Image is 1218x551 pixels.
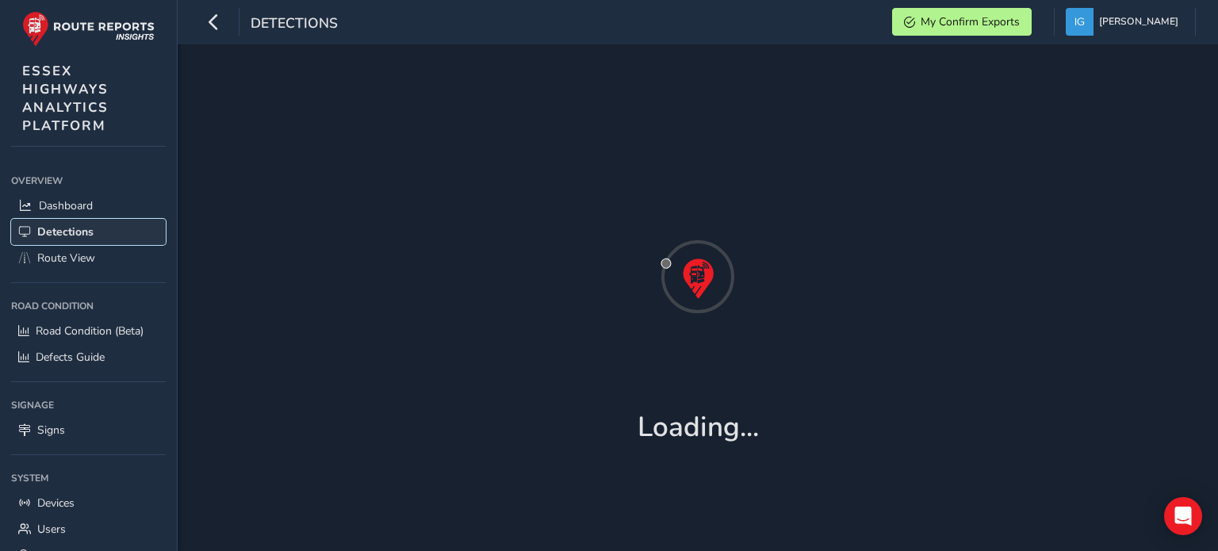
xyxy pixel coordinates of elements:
a: Defects Guide [11,344,166,370]
span: My Confirm Exports [921,14,1020,29]
div: Road Condition [11,294,166,318]
span: Detections [251,13,338,36]
span: [PERSON_NAME] [1099,8,1178,36]
button: My Confirm Exports [892,8,1032,36]
span: Route View [37,251,95,266]
span: Devices [37,496,75,511]
span: Users [37,522,66,537]
span: ESSEX HIGHWAYS ANALYTICS PLATFORM [22,62,109,135]
a: Users [11,516,166,542]
div: Overview [11,169,166,193]
a: Devices [11,490,166,516]
button: [PERSON_NAME] [1066,8,1184,36]
span: Defects Guide [36,350,105,365]
div: Signage [11,393,166,417]
a: Detections [11,219,166,245]
h1: Loading... [638,411,759,444]
span: Detections [37,224,94,239]
a: Signs [11,417,166,443]
a: Road Condition (Beta) [11,318,166,344]
span: Dashboard [39,198,93,213]
a: Route View [11,245,166,271]
a: Dashboard [11,193,166,219]
img: rr logo [22,11,155,47]
span: Road Condition (Beta) [36,323,144,339]
img: diamond-layout [1066,8,1094,36]
div: System [11,466,166,490]
span: Signs [37,423,65,438]
div: Open Intercom Messenger [1164,497,1202,535]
